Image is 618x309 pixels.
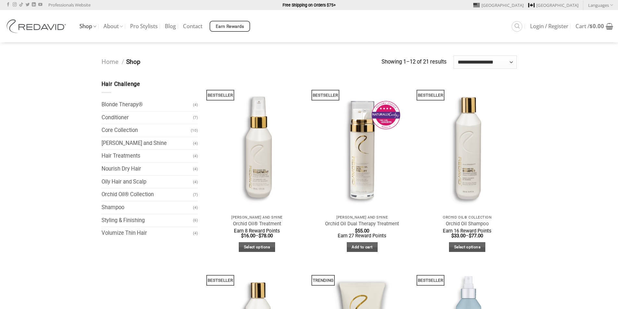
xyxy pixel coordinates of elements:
[102,99,193,111] a: Blonde Therapy®
[13,3,17,7] a: Follow on Instagram
[530,24,568,29] span: Login / Register
[102,188,193,201] a: Orchid Oil® Collection
[79,20,96,33] a: Shop
[193,228,198,239] span: (4)
[102,112,193,124] a: Conditioner
[193,163,198,175] span: (4)
[211,215,303,220] p: [PERSON_NAME] and Shine
[382,58,447,66] p: Showing 1–12 of 21 results
[421,215,514,220] p: Orchid Oil® Collection
[102,58,118,65] a: Home
[102,214,193,227] a: Styling & Finishing
[6,3,10,7] a: Follow on Facebook
[241,233,255,239] bdi: 16.00
[193,176,198,188] span: (4)
[588,0,613,10] a: Languages
[469,233,483,239] bdi: 77.00
[473,0,524,10] a: [GEOGRAPHIC_DATA]
[241,233,244,239] span: $
[191,125,198,136] span: (10)
[216,23,244,30] span: Earn Rewards
[338,233,386,239] span: Earn 27 Reward Points
[130,20,158,32] a: Pro Stylists
[418,80,517,212] a: Orchid Oil Shampoo
[259,233,273,239] bdi: 78.00
[576,19,613,33] a: Cart /$0.00
[122,58,124,65] span: /
[193,112,198,123] span: (7)
[102,150,193,162] a: Hair Treatments
[102,124,191,137] a: Core Collection
[347,242,378,252] a: Add to cart: “Orchid Oil Dual Therapy Treatment”
[103,20,123,33] a: About
[32,3,36,7] a: Follow on LinkedIn
[446,221,489,227] a: Orchid Oil Shampoo
[313,80,412,212] img: REDAVID Orchid Oil Dual Therapy ~ Award Winning Curl Care
[355,228,369,234] bdi: 55.00
[193,189,198,200] span: (7)
[512,21,522,32] a: Search
[528,0,578,10] a: [GEOGRAPHIC_DATA]
[313,80,412,212] a: Orchid Oil Dual Therapy Treatment
[26,3,30,7] a: Follow on Twitter
[102,227,193,240] a: Volumize Thin Hair
[239,242,275,252] a: Select options for “Orchid Oil® Treatment”
[38,3,42,7] a: Follow on YouTube
[183,20,202,32] a: Contact
[283,3,336,7] strong: Free Shipping on Orders $75+
[355,228,357,234] span: $
[589,22,593,30] span: $
[449,242,485,252] a: Select options for “Orchid Oil Shampoo”
[193,202,198,213] span: (4)
[530,20,568,32] a: Login / Register
[193,138,198,149] span: (4)
[589,22,604,30] bdi: 0.00
[451,233,466,239] bdi: 33.00
[19,3,23,7] a: Follow on TikTok
[259,233,261,239] span: $
[165,20,176,32] a: Blog
[421,229,514,238] span: –
[193,99,198,111] span: (4)
[102,137,193,150] a: [PERSON_NAME] and Shine
[102,57,382,67] nav: Shop
[451,233,454,239] span: $
[234,228,280,234] span: Earn 8 Reward Points
[418,80,517,212] img: REDAVID Orchid Oil Shampoo
[5,19,70,33] img: REDAVID Salon Products | United States
[233,221,281,227] a: Orchid Oil® Treatment
[102,81,140,87] span: Hair Challenge
[316,215,408,220] p: [PERSON_NAME] and Shine
[443,228,491,234] span: Earn 16 Reward Points
[193,215,198,226] span: (6)
[210,21,250,32] a: Earn Rewards
[325,221,399,227] a: Orchid Oil Dual Therapy Treatment
[208,80,307,212] img: REDAVID Orchid Oil Treatment 90ml
[576,24,604,29] span: Cart /
[454,55,517,68] select: Shop order
[469,233,471,239] span: $
[102,176,193,188] a: Oily Hair and Scalp
[102,201,193,214] a: Shampoo
[211,229,303,238] span: –
[193,150,198,162] span: (4)
[102,163,193,175] a: Nourish Dry Hair
[208,80,307,212] a: Orchid Oil® Treatment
